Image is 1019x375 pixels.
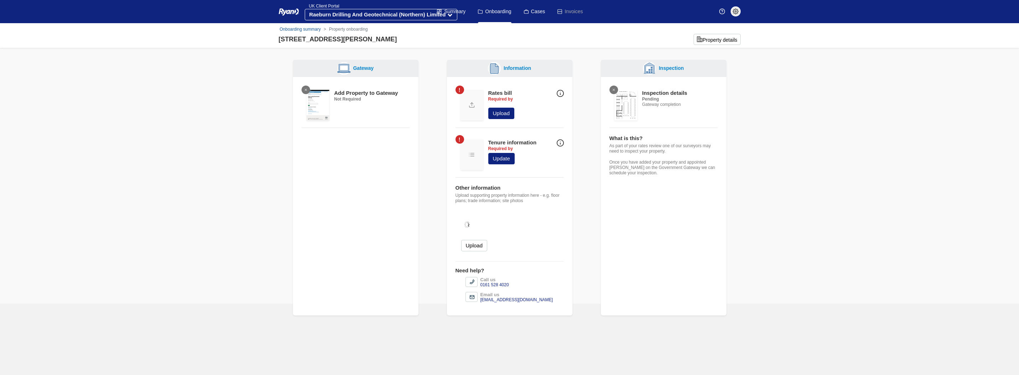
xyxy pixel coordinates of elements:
[480,297,553,303] div: [EMAIL_ADDRESS][DOMAIN_NAME]
[456,185,564,191] div: Other information
[488,139,537,146] div: Tenure information
[656,65,684,72] div: Inspection
[642,97,659,102] strong: Pending
[456,267,564,274] div: Need help?
[642,90,688,107] div: Gateway completion
[461,240,488,251] button: Upload
[609,135,718,142] div: What is this?
[694,34,740,45] button: Property details
[460,139,483,170] img: Update
[609,143,718,154] p: As part of your rates review one of our surveyors may need to inspect your property.
[480,292,553,297] div: Email us
[309,11,446,17] strong: Raeburn Drilling And Geotechnical (Northern) Limited
[456,209,478,240] img: hold-on.gif
[350,65,374,72] div: Gateway
[733,9,738,14] img: settings
[305,4,339,9] span: UK Client Portal
[557,90,564,97] img: Info
[334,97,361,102] strong: Not Required
[488,153,515,164] a: Update
[719,9,725,14] img: Help
[279,35,397,44] div: [STREET_ADDRESS][PERSON_NAME]
[456,193,564,204] p: Upload supporting property information here - e.g. floor plans; trade information; site photos
[642,90,688,97] div: Inspection details
[280,27,321,32] a: Onboarding summary
[480,277,509,282] div: Call us
[334,90,398,97] div: Add Property to Gateway
[557,139,564,147] img: Info
[321,26,368,32] li: Property onboarding
[480,282,509,288] div: 0161 528 4020
[488,97,513,102] strong: Required by
[460,90,483,120] img: Update
[305,9,458,20] button: Raeburn Drilling And Geotechnical (Northern) Limited
[609,160,718,176] p: Once you have added your property and appointed [PERSON_NAME] on the Government Gateway we can sc...
[501,65,531,72] div: Information
[488,90,515,97] div: Rates bill
[488,108,515,119] button: Upload
[488,146,513,151] strong: Required by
